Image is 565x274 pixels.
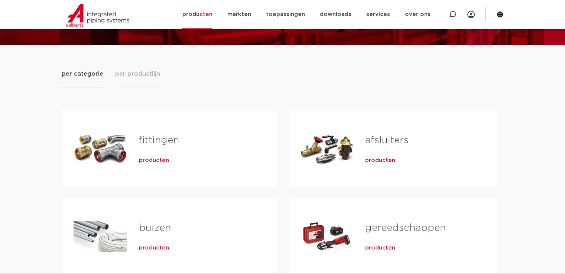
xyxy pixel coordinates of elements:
span: per categorie [62,69,103,78]
a: producten [139,157,169,164]
a: producten [139,244,169,252]
a: producten [365,244,395,252]
a: buizen [139,223,171,233]
a: fittingen [139,136,179,145]
a: producten [365,157,395,164]
a: gereedschappen [365,223,446,233]
span: per productlijn [115,69,160,78]
a: afsluiters [365,136,409,145]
